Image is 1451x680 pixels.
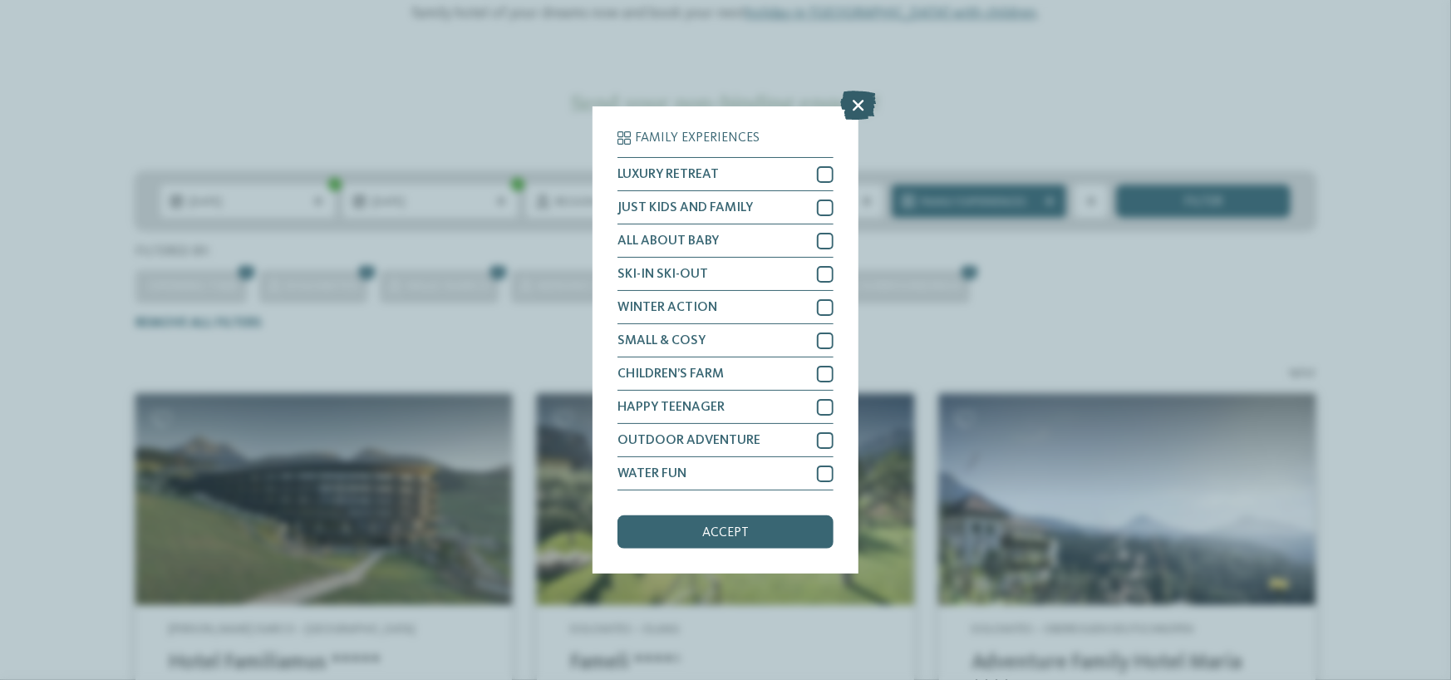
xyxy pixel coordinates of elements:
[702,526,749,540] span: accept
[617,268,708,281] span: SKI-IN SKI-OUT
[617,301,717,314] span: WINTER ACTION
[617,434,760,447] span: OUTDOOR ADVENTURE
[617,467,686,480] span: WATER FUN
[617,367,724,381] span: CHILDREN’S FARM
[617,334,706,347] span: SMALL & COSY
[617,201,753,214] span: JUST KIDS AND FAMILY
[617,401,725,414] span: HAPPY TEENAGER
[635,131,760,145] span: Family Experiences
[617,168,719,181] span: LUXURY RETREAT
[617,234,719,248] span: ALL ABOUT BABY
